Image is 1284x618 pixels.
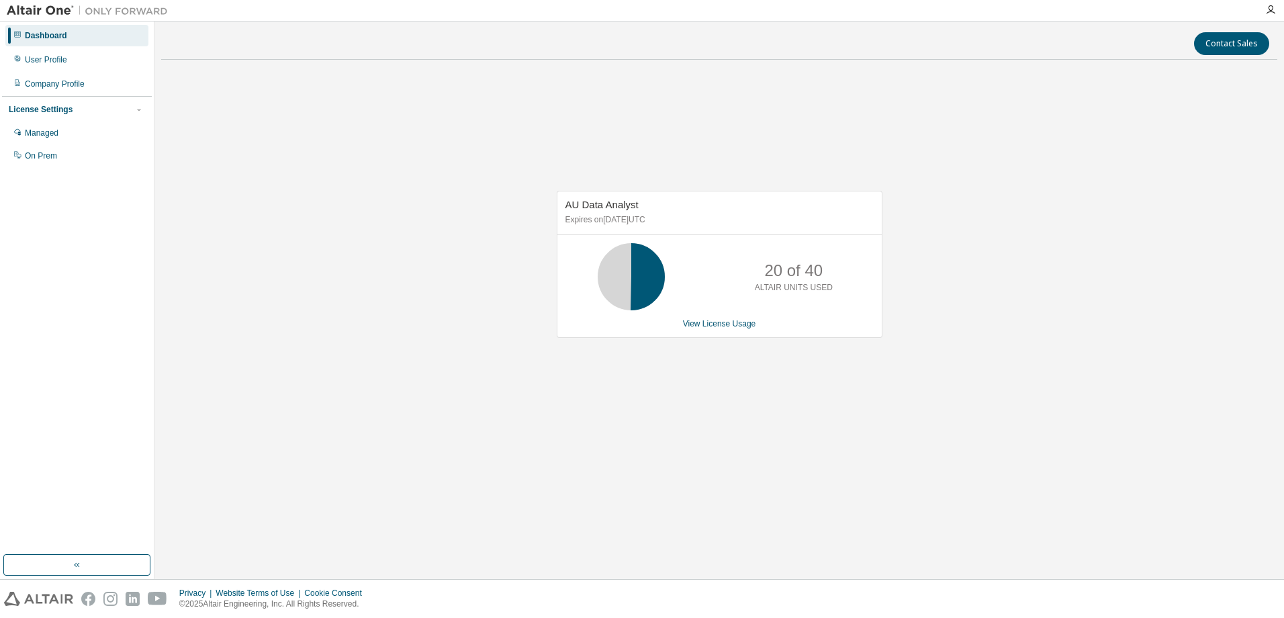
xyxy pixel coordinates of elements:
[216,588,304,599] div: Website Terms of Use
[179,599,370,610] p: © 2025 Altair Engineering, Inc. All Rights Reserved.
[25,128,58,138] div: Managed
[1194,32,1269,55] button: Contact Sales
[25,79,85,89] div: Company Profile
[179,588,216,599] div: Privacy
[25,30,67,41] div: Dashboard
[103,592,118,606] img: instagram.svg
[764,259,823,282] p: 20 of 40
[7,4,175,17] img: Altair One
[25,150,57,161] div: On Prem
[9,104,73,115] div: License Settings
[565,199,639,210] span: AU Data Analyst
[81,592,95,606] img: facebook.svg
[25,54,67,65] div: User Profile
[755,282,833,294] p: ALTAIR UNITS USED
[4,592,73,606] img: altair_logo.svg
[565,214,870,226] p: Expires on [DATE] UTC
[304,588,369,599] div: Cookie Consent
[126,592,140,606] img: linkedin.svg
[683,319,756,328] a: View License Usage
[148,592,167,606] img: youtube.svg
